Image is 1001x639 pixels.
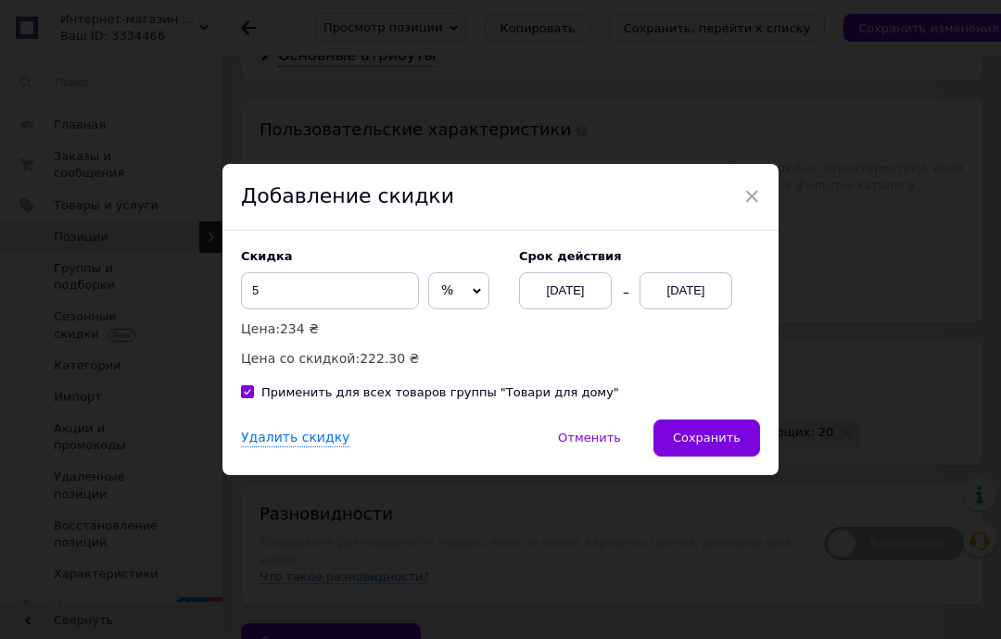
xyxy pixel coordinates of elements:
[241,249,293,263] span: Скидка
[653,420,760,457] button: Сохранить
[261,384,619,401] div: Применить для всех товаров группы "Товари для дому"
[519,272,612,309] div: [DATE]
[640,272,732,309] div: [DATE]
[673,431,741,445] span: Сохранить
[241,429,349,448] div: Удалить скидку
[19,19,684,57] p: Розміри: ширина 1.86 см (ширина внутрішня 1.24 см), висота 1,77 см, вага 2.35 грм, колір - сірий ...
[558,431,621,445] span: Отменить
[441,282,453,297] span: %
[743,181,760,212] span: ×
[19,20,194,34] strong: Титанова пряжка для ключів.
[539,420,640,457] button: Отменить
[280,321,319,336] span: 234 ₴
[241,272,419,309] input: 0
[19,20,204,34] strong: Титановая пряжка для ключей.
[241,184,454,207] span: Добавление скидки
[241,348,500,369] p: Цена со скидкой:
[19,19,684,57] body: Визуальный текстовый редактор, 01B5A50B-9C62-4B6A-8459-6D81D3F0F40B
[360,351,419,366] span: 222.30 ₴
[519,249,760,263] label: Cрок действия
[241,319,500,339] p: Цена:
[19,19,684,57] body: Визуальный текстовый редактор, 1B195FD3-416A-4F79-8A26-6BB4D1BA501F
